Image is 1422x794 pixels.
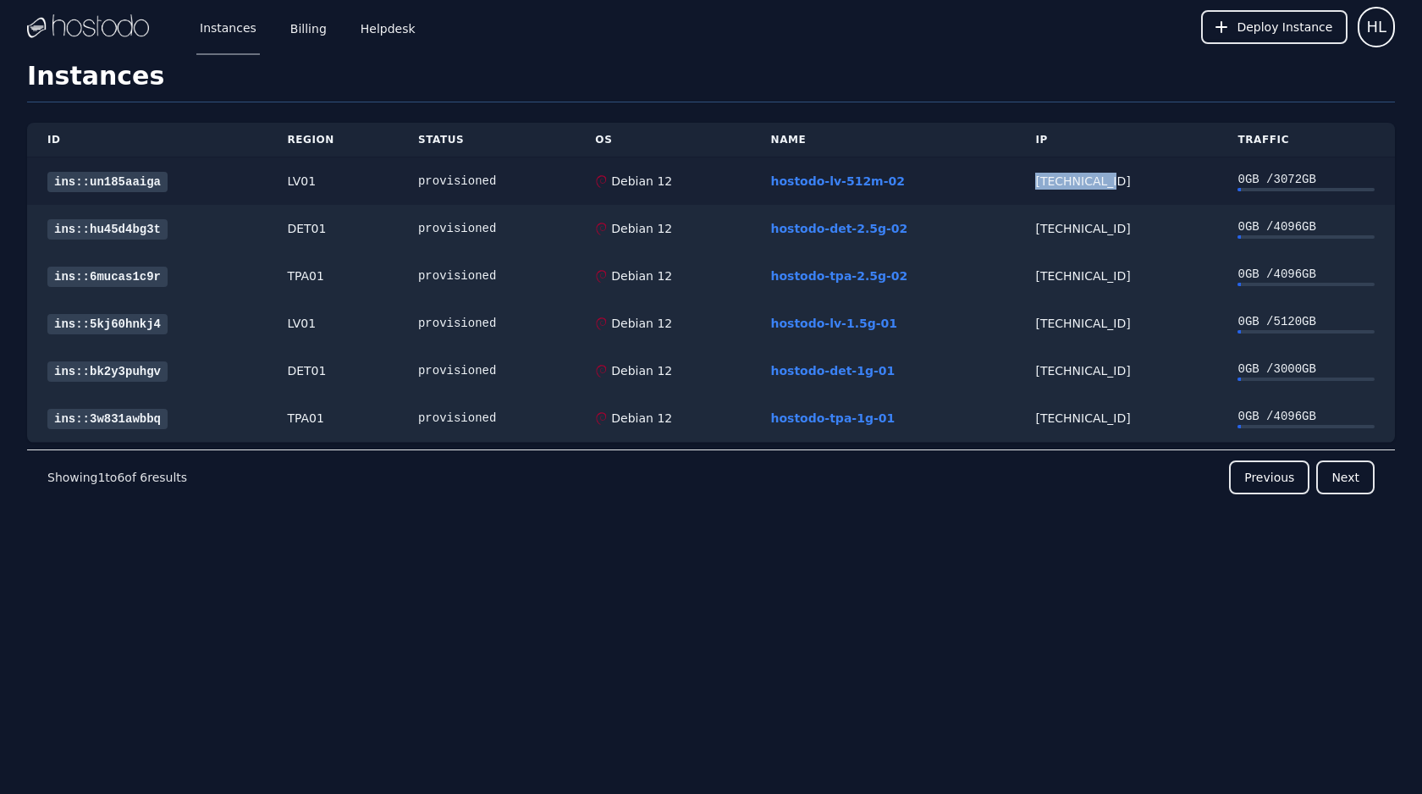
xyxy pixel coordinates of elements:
[1366,15,1386,39] span: HL
[1237,408,1375,425] div: 0 GB / 4096 GB
[1237,19,1332,36] span: Deploy Instance
[418,267,554,284] div: provisioned
[1035,315,1197,332] div: [TECHNICAL_ID]
[287,362,378,379] div: DET01
[1015,123,1217,157] th: IP
[1237,361,1375,378] div: 0 GB / 3000 GB
[1035,410,1197,427] div: [TECHNICAL_ID]
[47,361,168,382] a: ins::bk2y3puhgv
[1358,7,1395,47] button: User menu
[418,362,554,379] div: provisioned
[1237,171,1375,188] div: 0 GB / 3072 GB
[575,123,750,157] th: OS
[47,409,168,429] a: ins::3w831awbbq
[47,267,168,287] a: ins::6mucas1c9r
[1201,10,1348,44] button: Deploy Instance
[287,315,378,332] div: LV01
[595,412,608,425] img: Debian 12
[287,220,378,237] div: DET01
[595,317,608,330] img: Debian 12
[1237,218,1375,235] div: 0 GB / 4096 GB
[398,123,575,157] th: Status
[1035,362,1197,379] div: [TECHNICAL_ID]
[608,173,672,190] div: Debian 12
[595,223,608,235] img: Debian 12
[267,123,398,157] th: Region
[418,173,554,190] div: provisioned
[140,471,147,484] span: 6
[770,317,897,330] a: hostodo-lv-1.5g-01
[47,172,168,192] a: ins::un185aaiga
[595,365,608,378] img: Debian 12
[770,174,905,188] a: hostodo-lv-512m-02
[1229,460,1309,494] button: Previous
[117,471,124,484] span: 6
[27,14,149,40] img: Logo
[770,222,907,235] a: hostodo-det-2.5g-02
[608,220,672,237] div: Debian 12
[27,61,1395,102] h1: Instances
[1035,220,1197,237] div: [TECHNICAL_ID]
[750,123,1015,157] th: Name
[608,410,672,427] div: Debian 12
[1217,123,1395,157] th: Traffic
[418,410,554,427] div: provisioned
[97,471,105,484] span: 1
[47,314,168,334] a: ins::5kj60hnkj4
[1035,267,1197,284] div: [TECHNICAL_ID]
[595,270,608,283] img: Debian 12
[47,219,168,240] a: ins::hu45d4bg3t
[770,411,895,425] a: hostodo-tpa-1g-01
[1237,266,1375,283] div: 0 GB / 4096 GB
[608,362,672,379] div: Debian 12
[287,173,378,190] div: LV01
[608,267,672,284] div: Debian 12
[1316,460,1375,494] button: Next
[287,410,378,427] div: TPA01
[770,364,895,378] a: hostodo-det-1g-01
[27,449,1395,505] nav: Pagination
[27,123,267,157] th: ID
[595,175,608,188] img: Debian 12
[418,315,554,332] div: provisioned
[418,220,554,237] div: provisioned
[608,315,672,332] div: Debian 12
[770,269,907,283] a: hostodo-tpa-2.5g-02
[1237,313,1375,330] div: 0 GB / 5120 GB
[1035,173,1197,190] div: [TECHNICAL_ID]
[47,469,187,486] p: Showing to of results
[287,267,378,284] div: TPA01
